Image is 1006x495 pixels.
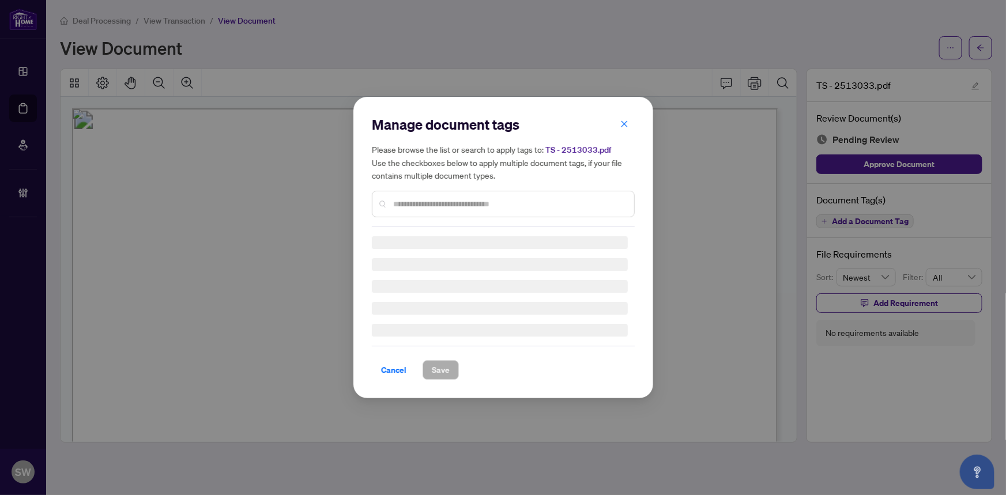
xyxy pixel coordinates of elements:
[960,455,994,489] button: Open asap
[620,120,628,128] span: close
[423,360,459,380] button: Save
[372,143,635,182] h5: Please browse the list or search to apply tags to: Use the checkboxes below to apply multiple doc...
[381,361,406,379] span: Cancel
[372,115,635,134] h2: Manage document tags
[545,145,611,155] span: TS - 2513033.pdf
[372,360,416,380] button: Cancel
